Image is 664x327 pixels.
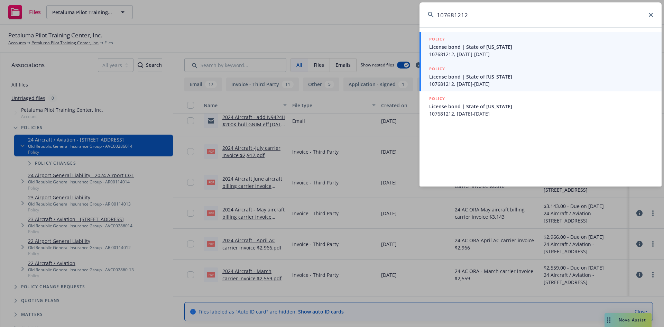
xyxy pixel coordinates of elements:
a: POLICYLicense bond | State of [US_STATE]107681212, [DATE]-[DATE] [419,91,662,121]
input: Search... [419,2,662,27]
a: POLICYLicense bond | State of [US_STATE]107681212, [DATE]-[DATE] [419,62,662,91]
span: 107681212, [DATE]-[DATE] [429,80,653,88]
h5: POLICY [429,65,445,72]
a: POLICYLicense bond | State of [US_STATE]107681212, [DATE]-[DATE] [419,32,662,62]
span: 107681212, [DATE]-[DATE] [429,51,653,58]
h5: POLICY [429,36,445,43]
span: 107681212, [DATE]-[DATE] [429,110,653,117]
span: License bond | State of [US_STATE] [429,73,653,80]
span: License bond | State of [US_STATE] [429,43,653,51]
span: License bond | State of [US_STATE] [429,103,653,110]
h5: POLICY [429,95,445,102]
